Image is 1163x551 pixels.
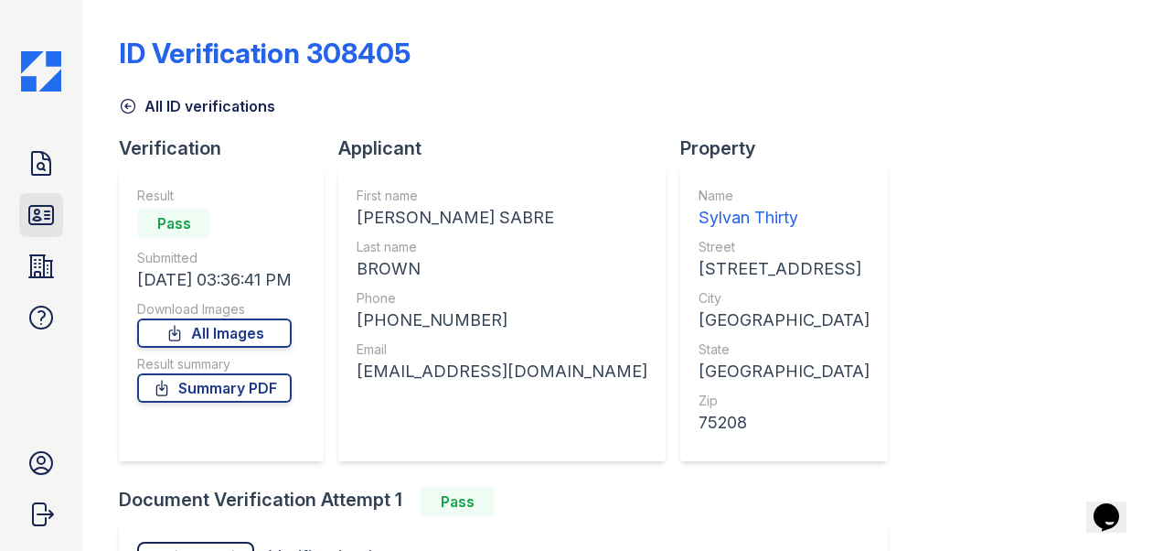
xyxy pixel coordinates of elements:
div: [STREET_ADDRESS] [699,256,870,282]
a: All Images [137,319,292,348]
div: [GEOGRAPHIC_DATA] [699,359,870,384]
div: Applicant [338,135,680,161]
iframe: chat widget [1086,478,1145,533]
div: [EMAIL_ADDRESS][DOMAIN_NAME] [357,359,647,384]
a: Summary PDF [137,373,292,403]
div: Phone [357,289,647,308]
div: ID Verification 308405 [119,37,411,70]
div: Pass [421,487,494,516]
div: Result summary [137,355,292,373]
div: Submitted [137,249,292,267]
div: Street [699,238,870,256]
div: First name [357,187,647,205]
div: Property [680,135,902,161]
div: Result [137,187,292,205]
div: [PERSON_NAME] SABRE [357,205,647,231]
div: Sylvan Thirty [699,205,870,231]
div: [DATE] 03:36:41 PM [137,267,292,293]
div: [GEOGRAPHIC_DATA] [699,308,870,333]
div: BROWN [357,256,647,282]
a: All ID verifications [119,95,275,117]
div: [PHONE_NUMBER] [357,308,647,333]
div: Verification [119,135,338,161]
div: Last name [357,238,647,256]
div: State [699,340,870,359]
div: Document Verification Attempt 1 [119,487,902,516]
div: Zip [699,392,870,410]
div: Name [699,187,870,205]
div: Pass [137,209,210,238]
a: Name Sylvan Thirty [699,187,870,231]
div: 75208 [699,410,870,436]
img: CE_Icon_Blue-c292c112584629df590d857e76928e9f676e5b41ef8f769ba2f05ee15b207248.png [21,51,61,92]
div: Download Images [137,300,292,319]
div: City [699,289,870,308]
div: Email [357,340,647,359]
